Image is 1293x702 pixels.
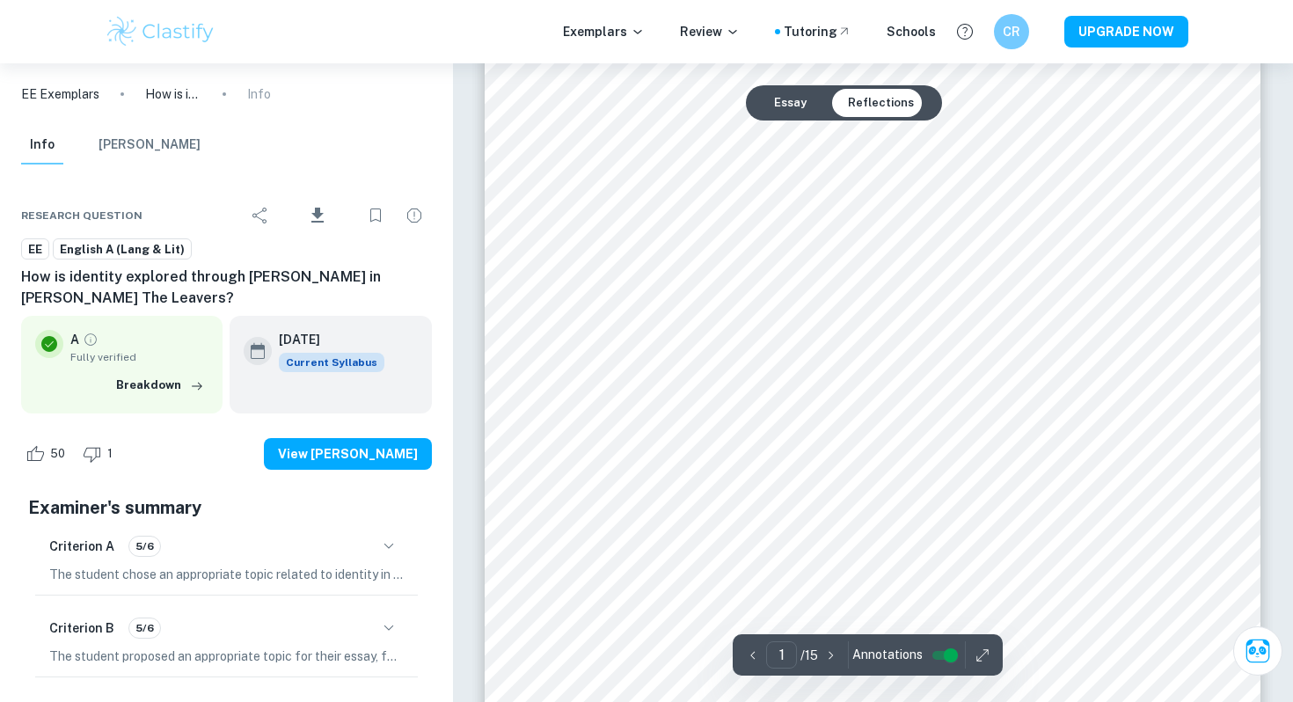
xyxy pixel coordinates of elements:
p: Info [247,84,271,104]
button: Breakdown [112,372,208,399]
p: / 15 [800,646,818,665]
button: Reflections [834,89,928,117]
a: EE Exemplars [21,84,99,104]
h6: Criterion A [49,537,114,556]
span: Research question [21,208,142,223]
span: English A (Lang & Lit) [54,241,191,259]
div: Like [21,440,75,468]
button: Info [21,126,63,165]
h6: CR [1002,22,1022,41]
span: 1 [98,445,122,463]
a: Grade fully verified [83,332,99,347]
p: Review [680,22,740,41]
a: Tutoring [784,22,851,41]
span: 50 [40,445,75,463]
div: Share [243,198,278,233]
button: Essay [760,89,821,117]
p: The student proposed an appropriate topic for their essay, focusing on the theme of identity thro... [49,647,404,666]
span: Annotations [852,646,923,664]
button: View [PERSON_NAME] [264,438,432,470]
div: This exemplar is based on the current syllabus. Feel free to refer to it for inspiration/ideas wh... [279,353,384,372]
h6: [DATE] [279,330,370,349]
div: Report issue [397,198,432,233]
a: English A (Lang & Lit) [53,238,192,260]
h6: How is identity explored through [PERSON_NAME] in [PERSON_NAME] The Leavers? [21,267,432,309]
p: A [70,330,79,349]
span: Current Syllabus [279,353,384,372]
p: The student chose an appropriate topic related to identity in [PERSON_NAME] novel "The Leavers", ... [49,565,404,584]
button: [PERSON_NAME] [99,126,201,165]
button: Help and Feedback [950,17,980,47]
a: Schools [887,22,936,41]
button: CR [994,14,1029,49]
button: UPGRADE NOW [1064,16,1188,48]
span: 5/6 [129,538,160,554]
div: Bookmark [358,198,393,233]
div: Download [281,193,354,238]
h5: Examiner's summary [28,494,425,521]
p: How is identity explored through [PERSON_NAME] in [PERSON_NAME] The Leavers? [145,84,201,104]
span: Fully verified [70,349,208,365]
div: Dislike [78,440,122,468]
p: Exemplars [563,22,645,41]
img: Clastify logo [105,14,216,49]
a: EE [21,238,49,260]
span: 5/6 [129,620,160,636]
h6: Criterion B [49,618,114,638]
span: EE [22,241,48,259]
button: Ask Clai [1233,626,1282,676]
